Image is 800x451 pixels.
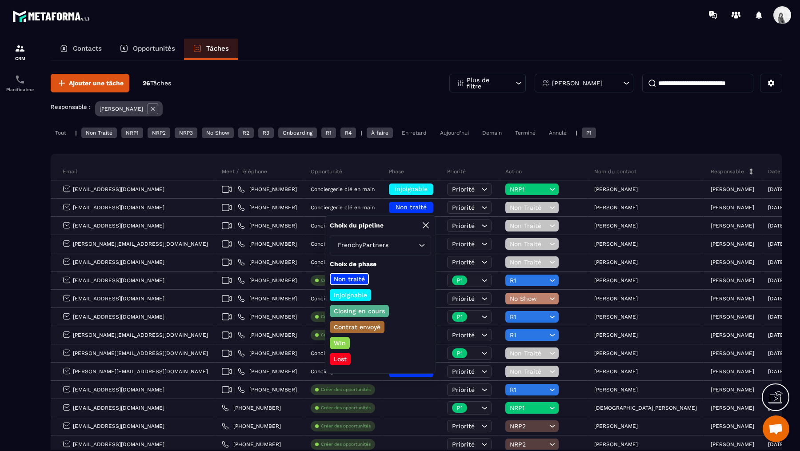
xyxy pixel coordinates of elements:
p: [PERSON_NAME] [594,241,638,247]
a: schedulerschedulerPlanificateur [2,68,38,99]
p: Conciergerie clé en main [311,223,375,229]
p: Priorité [447,168,466,175]
p: [PERSON_NAME] [711,259,754,265]
span: | [234,241,236,247]
a: [PHONE_NUMBER] [238,331,297,339]
span: Priorité [452,331,475,339]
p: CRM [2,56,38,61]
p: | [75,130,77,136]
p: [PERSON_NAME] [711,186,754,192]
span: Non Traité [510,368,547,375]
span: Tâches [150,80,171,87]
p: [PERSON_NAME] [711,204,754,211]
p: [PERSON_NAME] [594,277,638,283]
img: formation [15,43,25,54]
p: injoignable [332,291,368,299]
p: Win [332,339,347,347]
p: [DATE] 21:14 [768,314,800,320]
span: | [234,259,236,266]
p: Créer des opportunités [321,423,371,429]
div: Tout [51,128,71,138]
p: [DEMOGRAPHIC_DATA][PERSON_NAME] [594,405,697,411]
div: En retard [397,128,431,138]
p: Créer des opportunités [321,277,371,283]
div: NRP3 [175,128,197,138]
p: Créer des opportunités [321,314,371,320]
span: R1 [510,331,547,339]
span: Priorité [452,368,475,375]
a: [PHONE_NUMBER] [238,313,297,320]
div: Aujourd'hui [436,128,473,138]
p: [DATE] 21:10 [768,186,800,192]
p: [PERSON_NAME] [711,387,754,393]
span: | [234,332,236,339]
p: Meet / Téléphone [222,168,267,175]
p: Créer des opportunités [321,441,371,447]
button: Ajouter une tâche [51,74,129,92]
span: | [234,314,236,320]
p: [PERSON_NAME] [594,441,638,447]
p: Créer des opportunités [321,387,371,393]
div: À faire [367,128,393,138]
span: Priorité [452,423,475,430]
span: NRP1 [510,404,547,411]
div: R1 [321,128,336,138]
p: P1 [456,314,463,320]
span: R1 [510,386,547,393]
div: R4 [340,128,356,138]
a: [PHONE_NUMBER] [238,350,297,357]
p: [PERSON_NAME] [711,423,754,429]
p: Non traité [332,275,366,283]
p: Plus de filtre [467,77,506,89]
p: [PERSON_NAME] [594,387,638,393]
span: Priorité [452,295,475,302]
p: [PERSON_NAME] [552,80,603,86]
p: Créer des opportunités [321,332,371,338]
p: Lost [332,355,348,363]
span: R1 [510,277,547,284]
span: Non Traité [510,259,547,266]
p: [DATE] 21:14 [768,332,800,338]
p: Closing en cours [332,307,386,315]
a: [PHONE_NUMBER] [222,423,281,430]
img: logo [12,8,92,24]
div: Onboarding [278,128,317,138]
p: [PERSON_NAME] [100,106,143,112]
span: | [234,295,236,302]
p: [PERSON_NAME] [594,332,638,338]
span: NRP2 [510,423,547,430]
p: [PERSON_NAME] [594,350,638,356]
img: scheduler [15,74,25,85]
a: Tâches [184,39,238,60]
span: | [234,350,236,357]
span: NRP2 [510,441,547,448]
p: Créer des opportunités [321,405,371,411]
p: | [576,130,577,136]
p: Email [63,168,77,175]
a: [PHONE_NUMBER] [238,204,297,211]
p: Conciergerie clé en main [311,295,375,302]
p: [PERSON_NAME] [711,332,754,338]
span: Non Traité [510,204,547,211]
span: NRP1 [510,186,547,193]
div: No Show [202,128,234,138]
p: P1 [456,405,463,411]
p: [PERSON_NAME] [711,223,754,229]
a: [PHONE_NUMBER] [222,441,281,448]
a: [PHONE_NUMBER] [238,222,297,229]
p: [PERSON_NAME] [594,368,638,375]
span: Non Traité [510,240,547,247]
div: Ouvrir le chat [763,415,789,442]
p: [PERSON_NAME] [594,186,638,192]
span: Priorité [452,222,475,229]
div: NRP1 [121,128,143,138]
p: P1 [456,350,463,356]
div: Annulé [544,128,571,138]
div: Search for option [330,235,431,255]
p: [PERSON_NAME] [594,204,638,211]
p: Conciergerie clé en main [311,241,375,247]
span: Priorité [452,204,475,211]
p: Conciergerie clé en main [311,368,375,375]
a: [PHONE_NUMBER] [238,186,297,193]
a: [PHONE_NUMBER] [238,240,297,247]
